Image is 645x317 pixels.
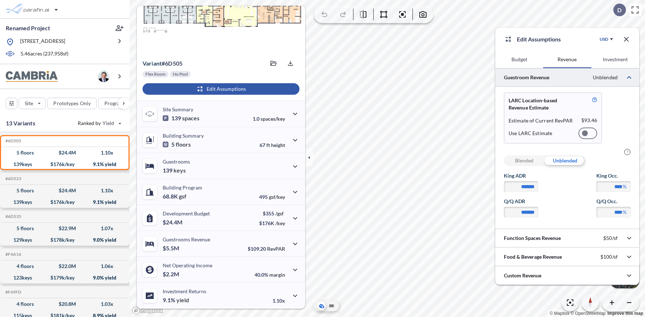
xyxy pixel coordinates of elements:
h5: Click to copy the code [4,176,21,181]
p: 68.8K [163,193,186,200]
button: Ranked by Yield [72,117,126,129]
button: Revenue [543,51,591,68]
span: gsf [179,193,186,200]
p: Use LARC Estimate [509,130,552,137]
p: 13 Variants [6,119,35,128]
p: $5.5M [163,245,180,252]
p: 9.1% [163,296,189,304]
div: Unblended [545,155,585,166]
label: % [623,183,627,190]
a: Mapbox [550,311,569,316]
button: Budget [495,51,543,68]
a: OpenStreetMap [570,311,605,316]
p: LARC Location-based Revenue Estimate [509,97,575,111]
p: 495 [259,194,285,200]
p: 139 [163,167,186,174]
button: Edit Assumptions [143,83,299,95]
span: yield [176,296,189,304]
p: Building Summary [163,133,204,139]
img: BrandImage [6,71,58,82]
p: $24.4M [163,219,184,226]
p: Site Summary [163,106,193,112]
p: Edit Assumptions [517,35,561,44]
p: No Pool [173,71,188,77]
p: 139 [163,115,199,122]
p: Guestrooms Revenue [163,236,210,242]
p: Building Program [163,184,202,191]
label: King ADR [504,172,538,179]
button: Aerial View [317,302,326,310]
span: keys [173,167,186,174]
h5: Click to copy the code [4,252,21,257]
p: Prototypes Only [53,100,91,107]
p: $176K [259,220,285,226]
span: Variant [143,60,162,67]
p: Custom Revenue [504,272,541,279]
p: $109.20 [248,246,285,252]
p: Guestrooms [163,158,190,165]
button: Site Plan [327,302,336,310]
p: 1.10x [272,298,285,304]
p: Food & Beverage Revenue [504,253,562,260]
p: Investment Returns [163,288,206,294]
img: user logo [98,71,109,82]
p: $355 [259,210,285,216]
a: Mapbox homepage [132,307,163,315]
span: height [271,142,285,148]
p: 40.0% [254,272,285,278]
label: % [623,209,627,216]
p: 5.46 acres ( 237,958 sf) [21,50,68,58]
p: 67 [260,142,285,148]
label: Q/Q Occ. [596,198,631,205]
p: $100/sf [600,254,618,260]
a: Improve this map [608,311,643,316]
label: Q/Q ADR [504,198,538,205]
div: Blended [504,155,545,166]
p: $ 93.46 [581,117,597,124]
span: spaces [182,115,199,122]
button: Program [98,98,137,109]
button: Investment [591,51,639,68]
p: Program [104,100,125,107]
span: spaces/key [261,116,285,122]
h5: Click to copy the code [4,138,21,143]
h5: Click to copy the code [4,214,21,219]
div: USD [600,36,608,42]
p: Estimate of Current RevPAR [509,117,573,124]
p: 5 [163,141,191,148]
span: gsf/key [269,194,285,200]
p: Renamed Project [6,24,50,32]
p: [STREET_ADDRESS] [20,37,65,46]
span: RevPAR [267,246,285,252]
button: Prototypes Only [47,98,97,109]
p: $2.2M [163,271,180,278]
span: ? [624,149,631,155]
p: 1.0 [253,116,285,122]
p: Net Operating Income [163,262,212,268]
label: King Occ. [596,172,631,179]
span: margin [269,272,285,278]
button: Site [19,98,46,109]
p: Flex Room [145,71,166,77]
p: Site [25,100,33,107]
p: # 6d505 [143,60,182,67]
span: ft [266,142,270,148]
span: /gsf [275,210,284,216]
p: Function Spaces Revenue [504,235,561,242]
span: Yield [103,120,114,127]
p: $50/sf [603,235,618,241]
span: floors [176,141,191,148]
span: /key [275,220,285,226]
h5: Click to copy the code [4,290,21,295]
p: Development Budget [163,210,210,216]
p: D [617,7,622,13]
